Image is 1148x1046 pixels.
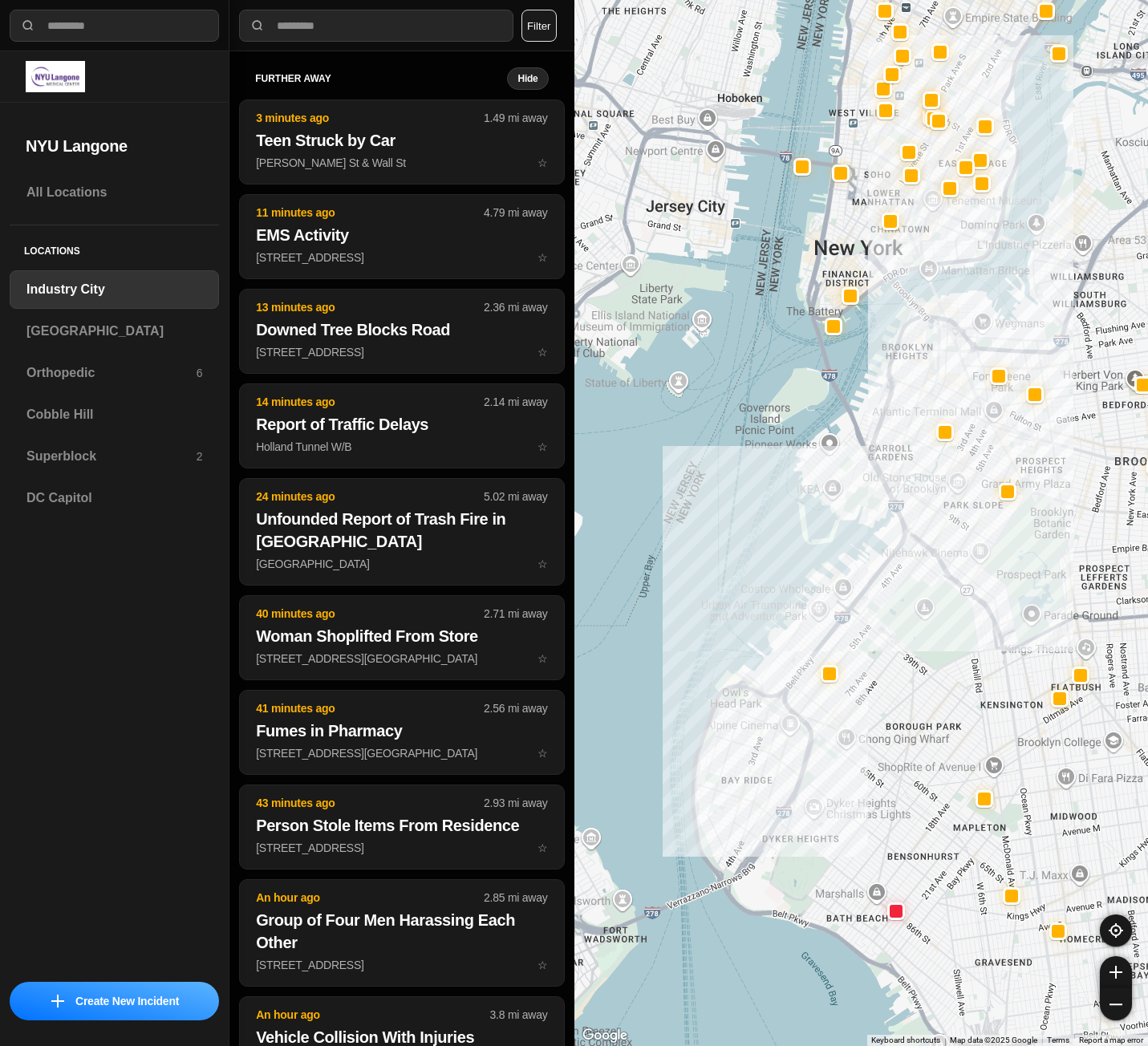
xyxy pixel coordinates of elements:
p: 11 minutes ago [256,205,484,221]
p: 3 minutes ago [256,110,484,126]
button: 41 minutes ago2.56 mi awayFumes in Pharmacy[STREET_ADDRESS][GEOGRAPHIC_DATA]star [239,690,564,775]
button: An hour ago2.85 mi awayGroup of Four Men Harassing Each Other[STREET_ADDRESS]star [239,879,564,987]
a: Terms (opens in new tab) [1047,1036,1069,1044]
a: Cobble Hill [10,395,219,434]
p: [GEOGRAPHIC_DATA] [256,556,547,572]
a: 14 minutes ago2.14 mi awayReport of Traffic DelaysHolland Tunnel W/Bstar [239,440,564,453]
p: 41 minutes ago [256,700,484,716]
button: Keyboard shortcuts [871,1035,940,1046]
img: recenter [1109,923,1123,938]
h3: Cobble Hill [26,405,202,424]
span: Map data ©2025 Google [950,1036,1037,1044]
p: Holland Tunnel W/B [256,439,547,455]
p: 2 [197,448,203,464]
span: star [537,747,548,760]
p: 24 minutes ago [256,489,484,505]
button: zoom-out [1100,988,1132,1020]
button: 11 minutes ago4.79 mi awayEMS Activity[STREET_ADDRESS]star [239,194,564,279]
h2: Woman Shoplifted From Store [256,625,547,647]
h2: Teen Struck by Car [256,129,547,152]
button: 13 minutes ago2.36 mi awayDowned Tree Blocks Road[STREET_ADDRESS]star [239,289,564,374]
p: 43 minutes ago [256,795,484,811]
p: 13 minutes ago [256,299,484,315]
h3: Superblock [26,447,197,466]
p: [PERSON_NAME] St & Wall St [256,155,547,171]
span: star [537,251,548,264]
span: star [537,440,548,453]
h2: Fumes in Pharmacy [256,720,547,742]
h2: EMS Activity [256,224,547,246]
span: star [537,156,548,169]
p: 4.79 mi away [484,205,547,221]
p: 2.85 mi away [484,890,547,906]
span: star [537,841,548,854]
p: 40 minutes ago [256,606,484,622]
h2: Downed Tree Blocks Road [256,318,547,341]
a: All Locations [10,173,219,212]
img: search [249,18,266,34]
p: [STREET_ADDRESS] [256,344,547,360]
a: Report a map error [1079,1036,1143,1044]
button: zoom-in [1100,956,1132,988]
a: 41 minutes ago2.56 mi awayFumes in Pharmacy[STREET_ADDRESS][GEOGRAPHIC_DATA]star [239,746,564,760]
a: 11 minutes ago4.79 mi awayEMS Activity[STREET_ADDRESS]star [239,250,564,264]
a: 3 minutes ago1.49 mi awayTeen Struck by Car[PERSON_NAME] St & Wall Ststar [239,156,564,169]
p: 6 [197,365,203,381]
button: 40 minutes ago2.71 mi awayWoman Shoplifted From Store[STREET_ADDRESS][GEOGRAPHIC_DATA]star [239,595,564,680]
button: Filter [521,10,557,42]
h5: further away [255,72,507,85]
h3: Orthopedic [26,363,197,383]
p: An hour ago [256,1007,489,1023]
a: Orthopedic6 [10,354,219,392]
h2: Person Stole Items From Residence [256,814,547,837]
h2: NYU Langone [26,135,203,157]
p: 2.93 mi away [484,795,547,811]
img: zoom-out [1109,998,1122,1011]
p: [STREET_ADDRESS] [256,957,547,973]
a: Industry City [10,270,219,309]
p: 1.49 mi away [484,110,547,126]
p: 2.56 mi away [484,700,547,716]
h2: Group of Four Men Harassing Each Other [256,909,547,954]
h5: Locations [10,225,219,270]
p: [STREET_ADDRESS][GEOGRAPHIC_DATA] [256,745,547,761]
a: [GEOGRAPHIC_DATA] [10,312,219,351]
img: search [20,18,36,34]
p: 3.8 mi away [490,1007,548,1023]
a: 13 minutes ago2.36 mi awayDowned Tree Blocks Road[STREET_ADDRESS]star [239,345,564,359]
span: star [537,346,548,359]
button: Hide [507,67,548,90]
button: iconCreate New Incident [10,982,219,1020]
p: 5.02 mi away [484,489,547,505]
button: 14 minutes ago2.14 mi awayReport of Traffic DelaysHolland Tunnel W/Bstar [239,383,564,468]
img: icon [51,995,64,1007]
a: Open this area in Google Maps (opens a new window) [578,1025,631,1046]
p: 2.36 mi away [484,299,547,315]
button: recenter [1100,914,1132,947]
a: An hour ago2.85 mi awayGroup of Four Men Harassing Each Other[STREET_ADDRESS]star [239,958,564,971]
span: star [537,557,548,570]
p: [STREET_ADDRESS] [256,840,547,856]
p: [STREET_ADDRESS] [256,249,547,266]
h2: Unfounded Report of Trash Fire in [GEOGRAPHIC_DATA] [256,508,547,553]
button: 24 minutes ago5.02 mi awayUnfounded Report of Trash Fire in [GEOGRAPHIC_DATA][GEOGRAPHIC_DATA]star [239,478,564,586]
a: Superblock2 [10,437,219,476]
p: Create New Incident [75,993,179,1009]
h3: DC Capitol [26,489,202,508]
span: star [537,652,548,665]
a: 43 minutes ago2.93 mi awayPerson Stole Items From Residence[STREET_ADDRESS]star [239,841,564,854]
img: logo [26,61,85,92]
a: 24 minutes ago5.02 mi awayUnfounded Report of Trash Fire in [GEOGRAPHIC_DATA][GEOGRAPHIC_DATA]star [239,557,564,570]
img: zoom-in [1109,966,1122,979]
img: Google [578,1025,631,1046]
h3: All Locations [26,183,202,202]
p: 14 minutes ago [256,394,484,410]
p: 2.14 mi away [484,394,547,410]
small: Hide [517,72,537,85]
h3: [GEOGRAPHIC_DATA] [26,322,202,341]
span: star [537,959,548,971]
p: An hour ago [256,890,484,906]
a: DC Capitol [10,479,219,517]
button: 43 minutes ago2.93 mi awayPerson Stole Items From Residence[STREET_ADDRESS]star [239,784,564,870]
